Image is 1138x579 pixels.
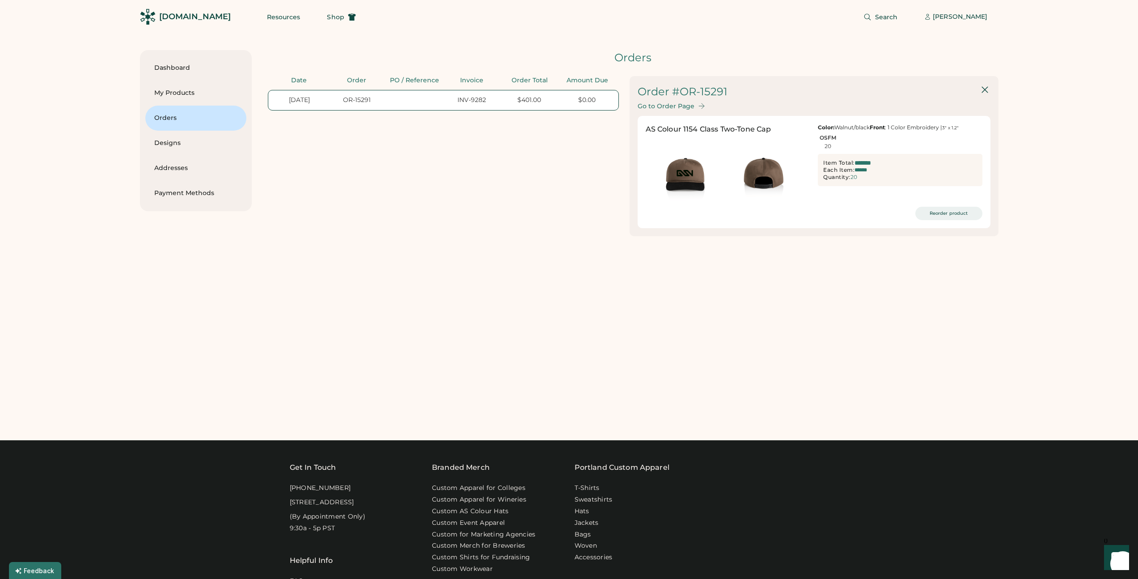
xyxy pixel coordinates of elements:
[823,174,850,181] div: Quantity:
[432,495,526,504] a: Custom Apparel for Wineries
[503,96,556,105] div: $401.00
[818,124,982,131] div: Walnut/black : 1 Color Embroidery |
[850,174,857,180] div: 20
[646,124,771,135] div: AS Colour 1154 Class Two-Tone Cap
[388,76,440,85] div: PO / Reference
[823,159,855,166] div: Item Total:
[432,553,530,562] a: Custom Shirts for Fundraising
[820,135,836,141] div: OSFM
[638,102,694,110] div: Go to Order Page
[432,507,508,516] a: Custom AS Colour Hats
[646,138,724,217] img: generate-image
[933,13,987,21] div: [PERSON_NAME]
[870,124,885,131] strong: Front
[575,541,597,550] a: Woven
[154,114,237,123] div: Orders
[274,96,326,105] div: [DATE]
[638,84,728,99] div: Order #OR-15291
[330,76,383,85] div: Order
[432,541,525,550] a: Custom Merch for Breweries
[818,124,834,131] strong: Color:
[154,164,237,173] div: Addresses
[575,484,600,493] a: T-Shirts
[561,96,613,105] div: $0.00
[273,76,326,85] div: Date
[327,14,344,20] span: Shop
[268,50,998,65] div: Orders
[823,166,855,174] div: Each Item:
[154,89,237,98] div: My Products
[154,64,237,72] div: Dashboard
[575,530,591,539] a: Bags
[503,76,556,85] div: Order Total
[446,76,498,85] div: Invoice
[942,125,959,131] font: 3" x 1.2"
[331,96,383,105] div: OR-15291
[316,8,366,26] button: Shop
[875,14,898,20] span: Search
[915,207,982,220] button: Reorder product
[154,139,237,148] div: Designs
[290,484,351,493] div: [PHONE_NUMBER]
[432,462,490,473] div: Branded Merch
[575,519,599,528] a: Jackets
[575,462,669,473] a: Portland Custom Apparel
[154,189,237,198] div: Payment Methods
[159,11,231,22] div: [DOMAIN_NAME]
[446,96,498,105] div: INV-9282
[290,524,335,533] div: 9:30a - 5p PST
[256,8,311,26] button: Resources
[575,495,613,504] a: Sweatshirts
[290,512,365,521] div: (By Appointment Only)
[853,8,909,26] button: Search
[290,555,333,566] div: Helpful Info
[432,484,525,493] a: Custom Apparel for Colleges
[140,9,156,25] img: Rendered Logo - Screens
[1096,539,1134,577] iframe: Front Chat
[432,530,535,539] a: Custom for Marketing Agencies
[561,76,613,85] div: Amount Due
[432,565,493,574] a: Custom Workwear
[575,507,589,516] a: Hats
[724,138,802,217] img: generate-image
[432,519,505,528] a: Custom Event Apparel
[290,462,336,473] div: Get In Touch
[290,498,354,507] div: [STREET_ADDRESS]
[575,553,613,562] a: Accessories
[825,143,831,149] div: 20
